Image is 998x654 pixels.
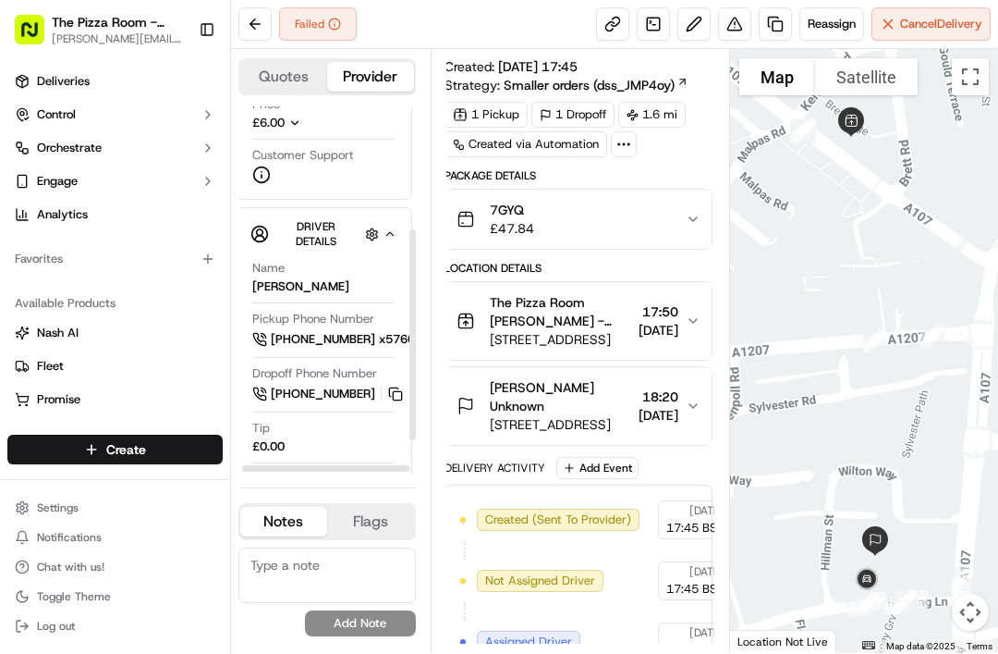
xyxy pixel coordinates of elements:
[498,58,578,75] span: [DATE] 17:45
[52,13,184,31] span: The Pizza Room - [GEOGRAPHIC_DATA]
[444,57,578,76] span: Created:
[556,457,639,479] button: Add Event
[839,586,878,624] div: 24
[7,133,223,163] button: Orchestrate
[37,619,75,634] span: Log out
[7,435,223,464] button: Create
[314,182,336,204] button: Start new chat
[7,100,223,130] button: Control
[7,613,223,639] button: Log out
[250,216,396,253] button: Driver Details
[490,330,631,349] span: [STREET_ADDRESS]
[252,420,270,437] span: Tip
[130,313,224,327] a: Powered byPylon
[252,115,285,130] span: £6.00
[7,524,223,550] button: Notifications
[52,31,184,46] button: [PERSON_NAME][EMAIL_ADDRESS][DOMAIN_NAME]
[15,391,215,408] a: Promise
[37,173,78,190] span: Engage
[444,461,545,475] div: Delivery Activity
[7,67,223,96] a: Deliveries
[15,358,215,375] a: Fleet
[490,219,534,238] span: £47.84
[504,76,675,94] span: Smaller orders (dss_JMP4oy)
[37,268,141,287] span: Knowledge Base
[279,7,357,41] button: Failed
[808,16,856,32] span: Reassign
[445,282,712,360] button: The Pizza Room [PERSON_NAME] - Delivery Manager Manager[STREET_ADDRESS]17:50[DATE]
[37,358,64,375] span: Fleet
[37,73,90,90] span: Deliveries
[490,201,534,219] span: 7GYQ
[37,589,111,604] span: Toggle Theme
[886,641,955,651] span: Map data ©2025
[15,325,215,341] a: Nash AI
[175,268,297,287] span: API Documentation
[240,507,327,537] button: Notes
[296,219,336,249] span: Driver Details
[445,190,712,249] button: 7GYQ£47.84
[7,167,223,196] button: Engage
[485,573,595,589] span: Not Assigned Driver
[952,58,989,95] button: Toggle fullscreen view
[445,367,712,445] button: [PERSON_NAME] Unknown[STREET_ADDRESS]18:20[DATE]
[943,560,981,598] div: 16
[855,322,894,361] div: 17
[785,113,823,152] div: 19
[735,629,796,653] a: Open this area in Google Maps (opens a new window)
[444,102,528,128] div: 1 Pickup
[862,641,875,649] button: Keyboard shortcuts
[18,270,33,285] div: 📗
[63,195,234,210] div: We're available if you need us!
[7,495,223,521] button: Settings
[913,316,952,355] div: 23
[7,318,223,348] button: Nash AI
[900,16,982,32] span: Cancel Delivery
[485,512,631,528] span: Created (Sent To Provider)
[485,634,572,650] span: Assigned Driver
[735,629,796,653] img: Google
[815,58,918,95] button: Show satellite imagery
[106,440,146,459] span: Create
[444,131,607,157] a: Created via Automation
[739,58,815,95] button: Show street map
[252,329,475,350] a: [PHONE_NUMBER] x57605538
[490,293,631,330] span: The Pizza Room [PERSON_NAME] - Delivery Manager Manager
[7,200,223,229] a: Analytics
[37,325,79,341] span: Nash AI
[444,168,712,183] div: Package Details
[37,391,80,408] span: Promise
[884,583,923,622] div: 28
[871,7,991,41] button: CancelDelivery
[327,507,414,537] button: Flags
[7,7,191,52] button: The Pizza Room - [GEOGRAPHIC_DATA][PERSON_NAME][EMAIL_ADDRESS][DOMAIN_NAME]
[156,270,171,285] div: 💻
[252,365,377,382] span: Dropoff Phone Number
[689,503,724,518] span: [DATE]
[37,206,88,223] span: Analytics
[639,388,678,406] span: 18:20
[327,62,414,92] button: Provider
[149,261,304,294] a: 💻API Documentation
[618,102,686,128] div: 1.6 mi
[7,244,223,274] div: Favorites
[504,76,688,94] a: Smaller orders (dss_JMP4oy)
[7,584,223,610] button: Toggle Theme
[63,177,303,195] div: Start new chat
[490,415,631,434] span: [STREET_ADDRESS]
[252,260,285,277] span: Name
[252,384,406,404] a: [PHONE_NUMBER]
[18,177,52,210] img: 1736555255976-a54dd68f-1ca7-489b-9aae-adbdc363a1c4
[952,594,989,631] button: Map camera controls
[490,378,631,415] span: [PERSON_NAME] Unknown
[967,641,992,651] a: Terms (opens in new tab)
[184,314,224,327] span: Pylon
[252,311,374,327] span: Pickup Phone Number
[666,581,724,598] span: 17:45 BST
[252,438,285,455] div: £0.00
[639,321,678,339] span: [DATE]
[855,585,894,623] div: 29
[252,115,415,131] button: £6.00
